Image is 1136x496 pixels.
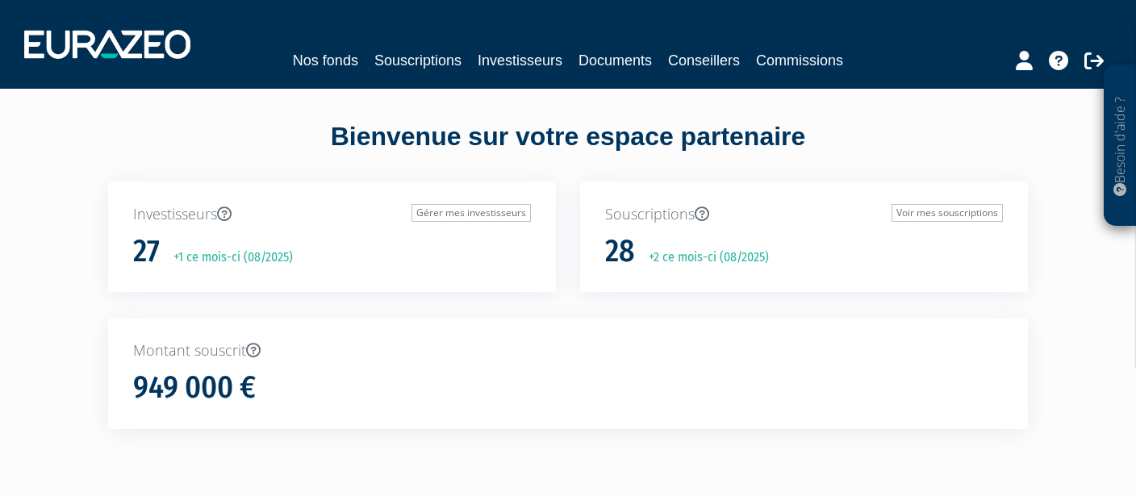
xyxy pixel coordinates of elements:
[133,235,160,269] h1: 27
[133,204,531,225] p: Investisseurs
[605,235,635,269] h1: 28
[478,49,562,72] a: Investisseurs
[374,49,461,72] a: Souscriptions
[24,30,190,59] img: 1732889491-logotype_eurazeo_blanc_rvb.png
[133,371,256,405] h1: 949 000 €
[756,49,843,72] a: Commissions
[605,204,1003,225] p: Souscriptions
[411,204,531,222] a: Gérer mes investisseurs
[162,248,293,267] p: +1 ce mois-ci (08/2025)
[293,49,358,72] a: Nos fonds
[133,340,1003,361] p: Montant souscrit
[892,204,1003,222] a: Voir mes souscriptions
[1111,73,1130,219] p: Besoin d'aide ?
[96,119,1040,181] div: Bienvenue sur votre espace partenaire
[578,49,652,72] a: Documents
[637,248,769,267] p: +2 ce mois-ci (08/2025)
[668,49,740,72] a: Conseillers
